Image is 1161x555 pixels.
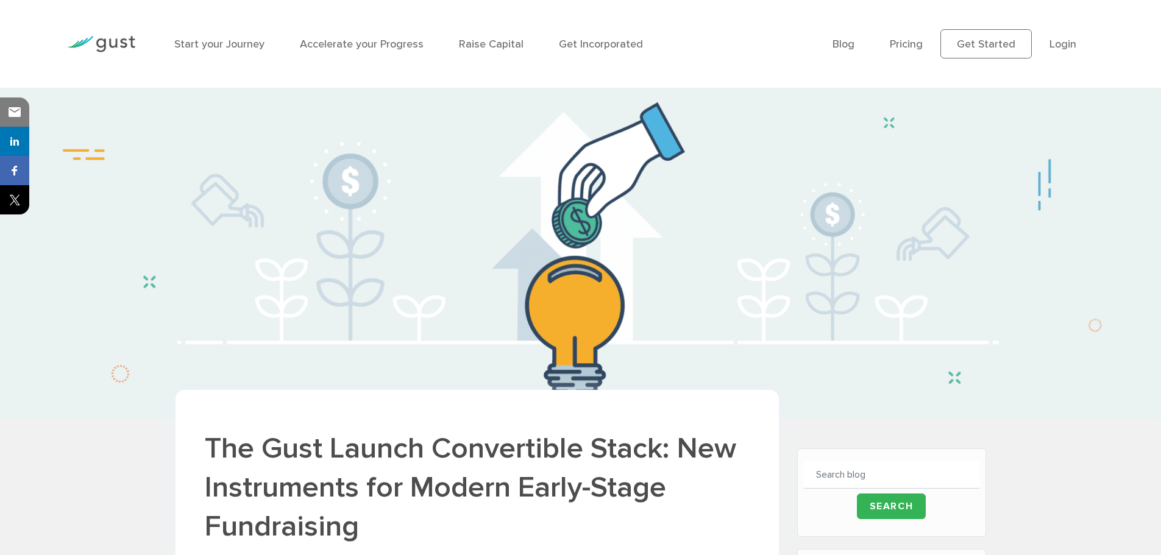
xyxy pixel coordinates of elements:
a: Start your Journey [174,38,265,51]
a: Pricing [890,38,923,51]
a: Accelerate your Progress [300,38,424,51]
a: Blog [833,38,854,51]
input: Search [857,493,926,519]
input: Search blog [804,461,979,489]
a: Get Started [940,29,1032,58]
h1: The Gust Launch Convertible Stack: New Instruments for Modern Early-Stage Fundraising [205,429,750,545]
a: Raise Capital [459,38,524,51]
a: Get Incorporated [559,38,643,51]
a: Login [1049,38,1076,51]
img: Gust Logo [67,36,135,52]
